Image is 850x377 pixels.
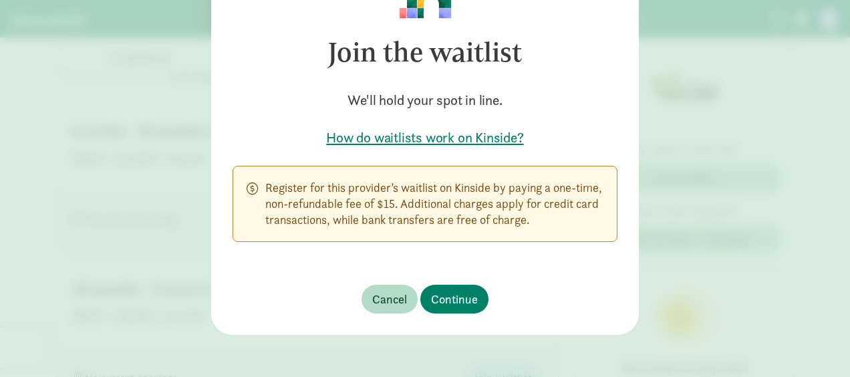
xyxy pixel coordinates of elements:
[233,19,617,86] h3: Join the waitlist
[233,128,617,147] a: How do waitlists work on Kinside?
[372,290,407,308] span: Cancel
[233,91,617,110] h5: We'll hold your spot in line.
[420,285,488,313] button: Continue
[265,180,603,228] p: Register for this provider’s waitlist on Kinside by paying a one-time, non-refundable fee of $15....
[362,285,418,313] button: Cancel
[431,290,478,308] span: Continue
